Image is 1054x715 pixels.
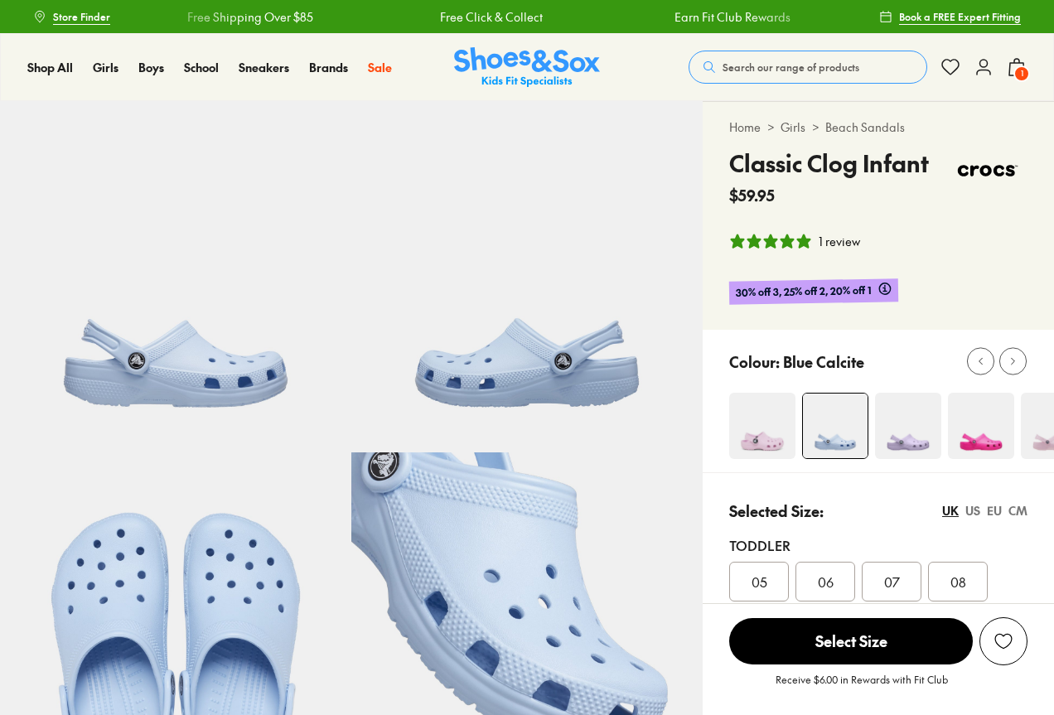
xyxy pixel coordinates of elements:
[729,350,780,373] p: Colour:
[185,8,311,26] a: Free Shipping Over $85
[138,59,164,76] a: Boys
[184,59,219,76] a: School
[454,47,600,88] a: Shoes & Sox
[948,146,1027,196] img: Vendor logo
[689,51,927,84] button: Search our range of products
[781,118,805,136] a: Girls
[729,118,761,136] a: Home
[53,9,110,24] span: Store Finder
[438,8,540,26] a: Free Click & Collect
[729,618,973,664] span: Select Size
[729,393,795,459] img: 4-464486_1
[239,59,289,76] a: Sneakers
[819,233,860,250] div: 1 review
[729,233,860,250] button: 5 stars, 1 ratings
[33,2,110,31] a: Store Finder
[671,8,787,26] a: Earn Fit Club Rewards
[987,502,1002,519] div: EU
[776,672,948,702] p: Receive $6.00 in Rewards with Fit Club
[454,47,600,88] img: SNS_Logo_Responsive.svg
[309,59,348,75] span: Brands
[138,59,164,75] span: Boys
[899,9,1021,24] span: Book a FREE Expert Fitting
[875,393,941,459] img: 4-493670_1
[729,535,1027,555] div: Toddler
[729,500,824,522] p: Selected Size:
[942,502,959,519] div: UK
[309,59,348,76] a: Brands
[965,502,980,519] div: US
[979,617,1027,665] button: Add to Wishlist
[239,59,289,75] span: Sneakers
[879,2,1021,31] a: Book a FREE Expert Fitting
[184,59,219,75] span: School
[818,572,834,592] span: 06
[948,393,1014,459] img: 4-502794_1
[1008,502,1027,519] div: CM
[351,101,703,452] img: 5-527482_1
[93,59,118,76] a: Girls
[950,572,966,592] span: 08
[27,59,73,75] span: Shop All
[368,59,392,76] a: Sale
[93,59,118,75] span: Girls
[368,59,392,75] span: Sale
[729,184,775,206] span: $59.95
[783,350,864,373] p: Blue Calcite
[723,60,859,75] span: Search our range of products
[884,572,900,592] span: 07
[729,118,1027,136] div: > >
[1007,49,1027,85] button: 1
[803,394,868,458] img: 4-527481_1
[729,146,929,181] h4: Classic Clog Infant
[27,59,73,76] a: Shop All
[736,283,872,302] span: 30% off 3, 25% off 2, 20% off 1
[752,572,767,592] span: 05
[729,617,973,665] button: Select Size
[1013,65,1030,82] span: 1
[825,118,905,136] a: Beach Sandals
